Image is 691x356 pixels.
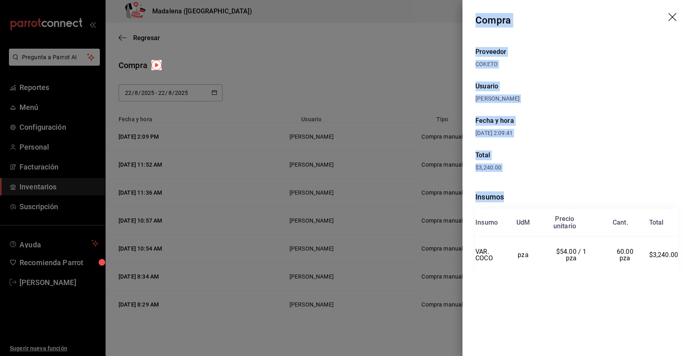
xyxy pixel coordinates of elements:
td: pza [505,237,542,273]
div: UdM [516,219,530,226]
div: Fecha y hora [475,116,577,126]
div: Usuario [475,81,678,91]
div: Compra [475,13,511,28]
div: [DATE] 2:09:41 [475,129,577,137]
div: Proveedor [475,47,678,57]
div: COKETO [475,60,678,69]
td: VAR. COCO [475,237,505,273]
div: Precio unitario [553,215,576,230]
div: Insumo [475,219,498,226]
div: Insumos [475,191,678,202]
span: $3,240.00 [649,251,678,259]
span: $54.00 / 1 pza [556,248,588,262]
div: Total [475,150,678,160]
button: drag [668,13,678,23]
span: $3,240.00 [475,164,501,171]
div: Total [649,219,663,226]
span: 60.00 pza [617,248,635,262]
img: Tooltip marker [151,60,162,70]
div: [PERSON_NAME] [475,94,678,103]
div: Cant. [613,219,628,226]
